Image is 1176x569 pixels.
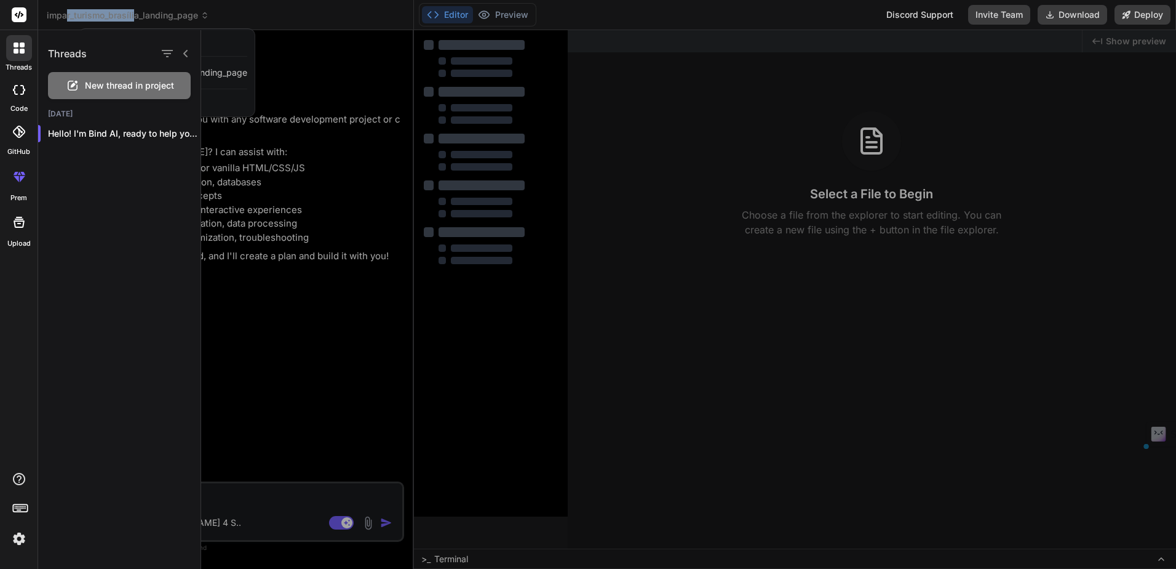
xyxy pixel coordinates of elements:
label: GitHub [7,147,30,157]
p: Hello! I'm Bind AI, ready to help you wi... [48,127,201,140]
img: settings [9,528,30,549]
label: prem [10,193,27,203]
label: code [10,103,28,114]
span: New thread in project [85,79,174,92]
h1: Threads [48,46,87,61]
h2: [DATE] [38,109,201,119]
label: threads [6,62,32,73]
label: Upload [7,238,31,249]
